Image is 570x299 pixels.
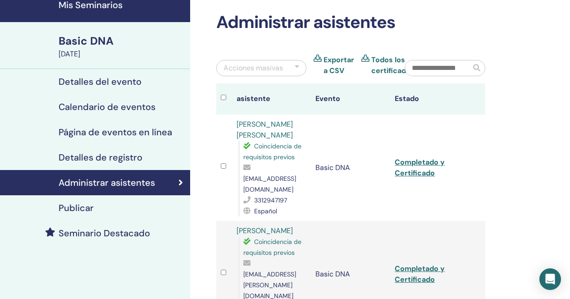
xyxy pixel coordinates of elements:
[59,202,94,213] h4: Publicar
[59,177,155,188] h4: Administrar asistentes
[243,175,296,193] span: [EMAIL_ADDRESS][DOMAIN_NAME]
[216,12,485,33] h2: Administrar asistentes
[390,83,470,115] th: Estado
[59,127,172,138] h4: Página de eventos en línea
[237,226,293,235] a: [PERSON_NAME]
[232,83,311,115] th: asistente
[223,63,283,74] div: Acciones masivas
[59,152,142,163] h4: Detalles de registro
[59,101,155,112] h4: Calendario de eventos
[311,115,390,221] td: Basic DNA
[254,207,277,215] span: Español
[324,55,354,76] a: Exportar a CSV
[254,196,287,204] span: 3312947197
[243,238,301,257] span: Coincidencia de requisitos previos
[59,33,185,49] div: Basic DNA
[59,76,141,87] h4: Detalles del evento
[59,228,150,239] h4: Seminario Destacado
[395,264,445,284] a: Completado y Certificado
[53,33,190,60] a: Basic DNA[DATE]
[243,142,301,161] span: Coincidencia de requisitos previos
[311,83,390,115] th: Evento
[59,49,185,60] div: [DATE]
[395,157,445,178] a: Completado y Certificado
[539,268,561,290] div: Open Intercom Messenger
[237,120,293,140] a: [PERSON_NAME] [PERSON_NAME]
[371,55,415,76] a: Todos los certificados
